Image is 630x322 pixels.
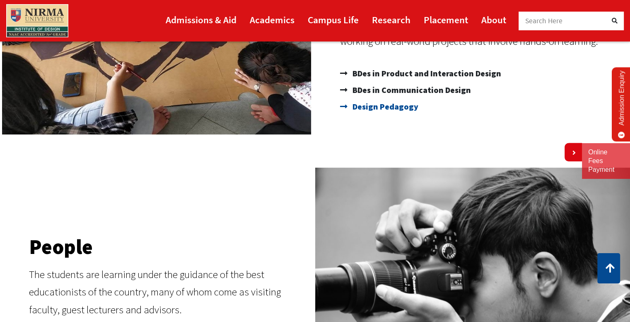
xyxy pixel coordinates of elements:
a: About [481,10,506,29]
a: Research [372,10,410,29]
a: Admissions & Aid [166,10,237,29]
span: Design Pedagogy [350,98,418,115]
a: BDes in Product and Interaction Design [340,65,622,82]
div: The students are learning under the guidance of the best educationists of the country, many of wh... [29,266,303,319]
a: Academics [250,10,294,29]
a: Campus Life [308,10,359,29]
a: Online Fees Payment [588,148,624,174]
a: Design Pedagogy [340,98,622,115]
img: main_logo [6,4,68,37]
h2: People [29,237,303,257]
a: BDes in Communication Design [340,82,622,98]
span: Search Here [525,16,563,25]
a: Placement [424,10,468,29]
span: BDes in Communication Design [350,82,471,98]
span: BDes in Product and Interaction Design [350,65,501,82]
